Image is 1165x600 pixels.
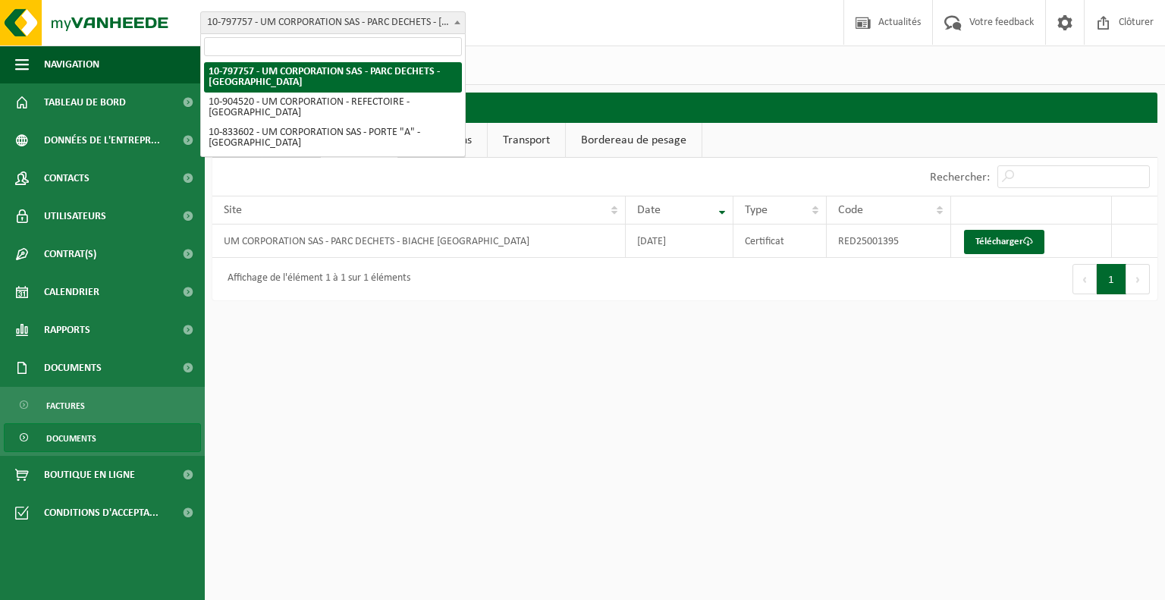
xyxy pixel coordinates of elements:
span: Contacts [44,159,89,197]
a: Factures [4,391,201,419]
span: Type [745,204,768,216]
span: Factures [46,391,85,420]
div: Affichage de l'élément 1 à 1 sur 1 éléments [220,265,410,293]
button: 1 [1097,264,1126,294]
a: Transport [488,123,565,158]
li: 10-797757 - UM CORPORATION SAS - PARC DECHETS - [GEOGRAPHIC_DATA] [204,62,462,93]
span: 10-797757 - UM CORPORATION SAS - PARC DECHETS - BIACHE ST VAAST [201,12,465,33]
a: Télécharger [964,230,1044,254]
span: Documents [44,349,102,387]
span: Documents [46,424,96,453]
span: Conditions d'accepta... [44,494,159,532]
span: Site [224,204,242,216]
a: Documents [4,423,201,452]
td: [DATE] [626,225,734,258]
span: Données de l'entrepr... [44,121,160,159]
td: RED25001395 [827,225,951,258]
span: Boutique en ligne [44,456,135,494]
span: Date [637,204,661,216]
button: Next [1126,264,1150,294]
span: Tableau de bord [44,83,126,121]
li: 10-904520 - UM CORPORATION - REFECTOIRE - [GEOGRAPHIC_DATA] [204,93,462,123]
h2: Documents [212,93,1157,122]
span: Code [838,204,863,216]
span: 10-797757 - UM CORPORATION SAS - PARC DECHETS - BIACHE ST VAAST [200,11,466,34]
span: Calendrier [44,273,99,311]
label: Rechercher: [930,171,990,184]
a: Bordereau de pesage [566,123,702,158]
span: Contrat(s) [44,235,96,273]
li: 10-833602 - UM CORPORATION SAS - PORTE "A" - [GEOGRAPHIC_DATA] [204,123,462,153]
span: Utilisateurs [44,197,106,235]
td: UM CORPORATION SAS - PARC DECHETS - BIACHE [GEOGRAPHIC_DATA] [212,225,626,258]
button: Previous [1072,264,1097,294]
span: Navigation [44,46,99,83]
span: Rapports [44,311,90,349]
td: Certificat [733,225,826,258]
